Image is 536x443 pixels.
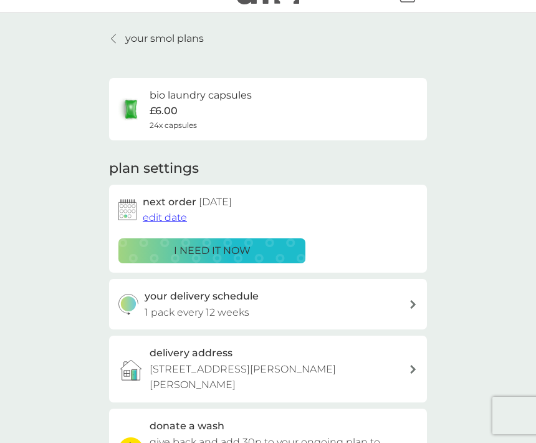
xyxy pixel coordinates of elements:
[174,243,251,259] p: i need it now
[145,288,259,304] h3: your delivery schedule
[150,345,232,361] h3: delivery address
[109,279,427,329] button: your delivery schedule1 pack every 12 weeks
[109,159,199,178] h2: plan settings
[150,418,224,434] h3: donate a wash
[143,194,232,210] h2: next order
[109,336,427,402] a: delivery address[STREET_ADDRESS][PERSON_NAME][PERSON_NAME]
[143,212,187,223] span: edit date
[118,97,143,122] img: bio laundry capsules
[150,87,252,104] h6: bio laundry capsules
[145,304,249,321] p: 1 pack every 12 weeks
[150,103,178,119] p: £6.00
[143,210,187,226] button: edit date
[109,31,204,47] a: your smol plans
[118,238,305,263] button: i need it now
[125,31,204,47] p: your smol plans
[150,119,197,131] span: 24x capsules
[150,361,409,393] p: [STREET_ADDRESS][PERSON_NAME][PERSON_NAME]
[199,196,232,208] span: [DATE]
